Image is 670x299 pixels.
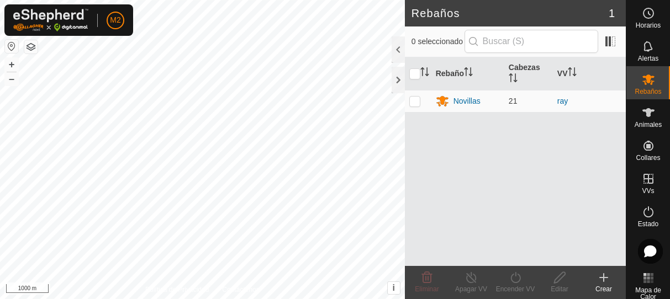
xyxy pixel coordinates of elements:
div: Crear [582,284,626,294]
span: Animales [635,121,662,128]
th: VV [553,57,626,90]
button: + [5,58,18,71]
div: Encender VV [493,284,537,294]
button: Capas del Mapa [24,40,38,54]
span: Estado [638,221,658,227]
span: VVs [642,188,654,194]
h2: Rebaños [412,7,609,20]
span: Collares [636,154,660,161]
span: Rebaños [635,88,661,95]
span: M2 [110,14,120,26]
span: 0 seleccionado [412,36,465,47]
input: Buscar (S) [465,30,598,53]
span: Eliminar [415,285,439,293]
button: i [388,282,400,294]
a: Contáctenos [222,285,259,295]
a: ray [557,97,568,105]
a: Política de Privacidad [145,285,209,295]
div: Novillas [453,95,481,107]
p-sorticon: Activar para ordenar [568,69,577,78]
button: – [5,72,18,86]
th: Cabezas [504,57,553,90]
th: Rebaño [431,57,504,90]
span: Alertas [638,55,658,62]
span: 21 [509,97,518,105]
span: 1 [609,5,615,22]
div: Editar [537,284,582,294]
button: Restablecer Mapa [5,40,18,53]
img: Logo Gallagher [13,9,88,31]
p-sorticon: Activar para ordenar [464,69,473,78]
p-sorticon: Activar para ordenar [420,69,429,78]
p-sorticon: Activar para ordenar [509,75,518,84]
div: Apagar VV [449,284,493,294]
span: Horarios [636,22,661,29]
span: i [392,283,394,292]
